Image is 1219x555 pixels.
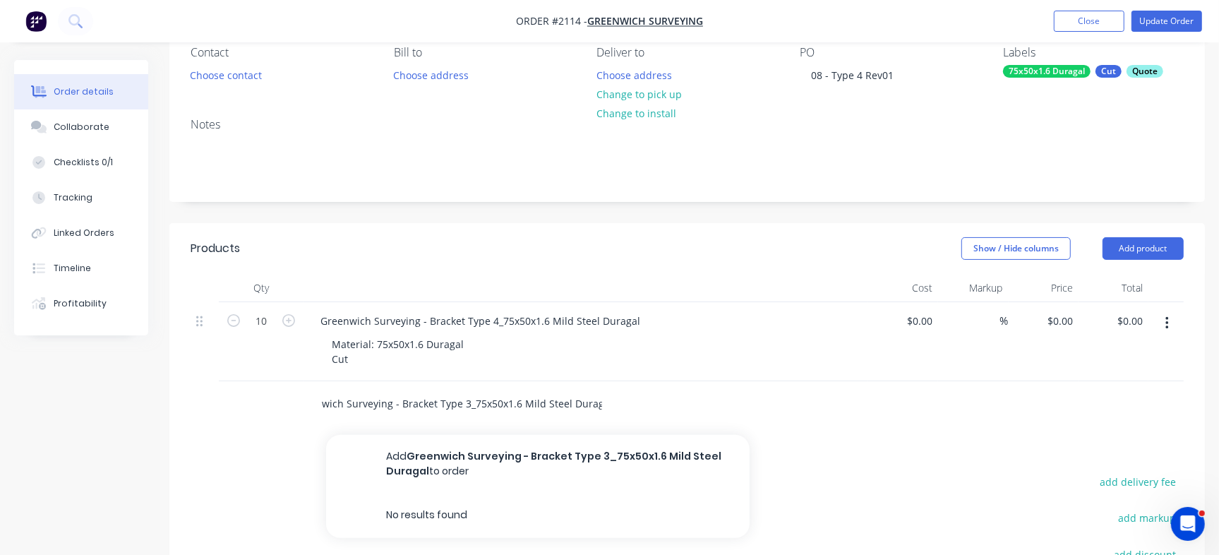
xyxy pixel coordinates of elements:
[320,390,603,418] input: Start typing to add a product...
[14,286,148,321] button: Profitability
[800,65,905,85] div: 08 - Type 4 Rev01
[54,121,109,133] div: Collaborate
[587,15,703,28] a: Greenwich Surveying
[800,46,980,59] div: PO
[589,104,683,123] button: Change to install
[191,118,1184,131] div: Notes
[386,65,476,84] button: Choose address
[54,262,91,275] div: Timeline
[597,46,778,59] div: Deliver to
[589,65,679,84] button: Choose address
[1131,11,1202,32] button: Update Order
[1095,65,1122,78] div: Cut
[54,156,113,169] div: Checklists 0/1
[516,15,587,28] span: Order #2114 -
[183,65,270,84] button: Choose contact
[14,109,148,145] button: Collaborate
[1003,65,1091,78] div: 75x50x1.6 Duragal
[219,274,304,302] div: Qty
[1093,472,1184,491] button: add delivery fee
[14,145,148,180] button: Checklists 0/1
[589,85,689,104] button: Change to pick up
[1054,11,1124,32] button: Close
[25,11,47,32] img: Factory
[961,237,1071,260] button: Show / Hide columns
[938,274,1008,302] div: Markup
[14,180,148,215] button: Tracking
[1079,274,1148,302] div: Total
[191,46,371,59] div: Contact
[14,251,148,286] button: Timeline
[14,74,148,109] button: Order details
[1127,65,1163,78] div: Quote
[14,215,148,251] button: Linked Orders
[320,334,475,369] div: Material: 75x50x1.6 Duragal Cut
[394,46,575,59] div: Bill to
[54,85,114,98] div: Order details
[54,191,92,204] div: Tracking
[309,311,651,331] div: Greenwich Surveying - Bracket Type 4_75x50x1.6 Mild Steel Duragal
[54,297,107,310] div: Profitability
[191,240,240,257] div: Products
[1103,237,1184,260] button: Add product
[868,274,938,302] div: Cost
[1000,313,1009,329] span: %
[326,435,750,493] button: AddGreenwich Surveying - Bracket Type 3_75x50x1.6 Mild Steel Duragalto order
[1111,508,1184,527] button: add markup
[1171,507,1205,541] iframe: Intercom live chat
[54,227,114,239] div: Linked Orders
[1003,46,1184,59] div: Labels
[1009,274,1079,302] div: Price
